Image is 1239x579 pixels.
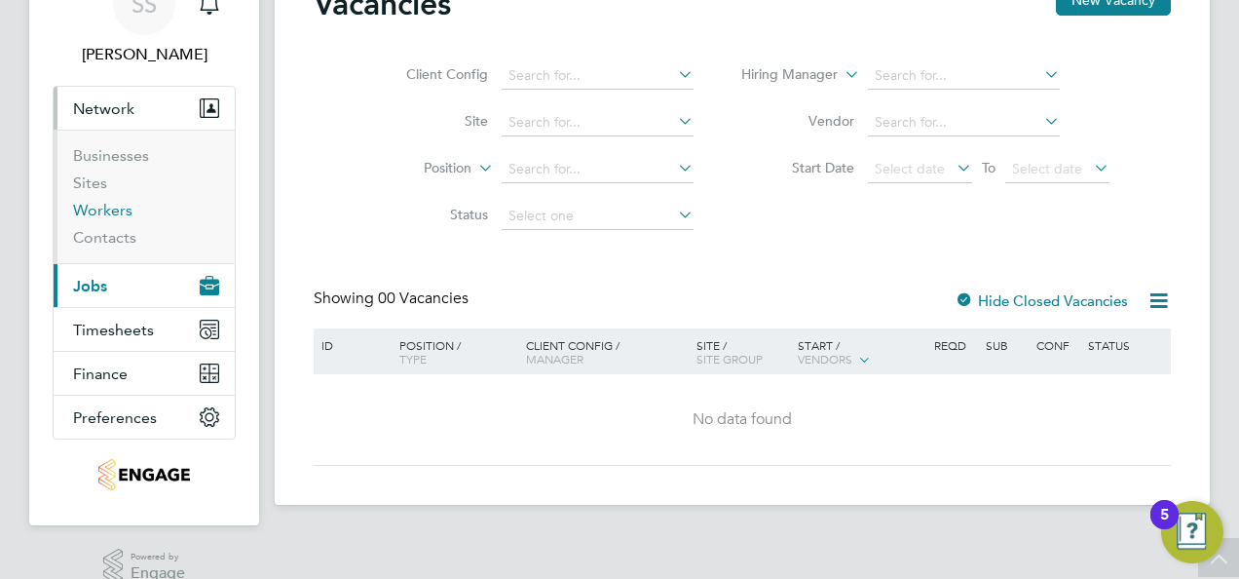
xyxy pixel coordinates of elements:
[1161,501,1223,563] button: Open Resource Center, 5 new notifications
[868,62,1060,90] input: Search for...
[73,201,132,219] a: Workers
[692,328,794,375] div: Site /
[73,146,149,165] a: Businesses
[54,352,235,395] button: Finance
[502,156,694,183] input: Search for...
[73,408,157,427] span: Preferences
[314,289,472,309] div: Showing
[981,328,1032,362] div: Sub
[54,130,235,263] div: Network
[131,549,185,565] span: Powered by
[73,277,107,295] span: Jobs
[53,459,236,490] a: Go to home page
[378,289,469,308] span: 00 Vacancies
[955,291,1128,310] label: Hide Closed Vacancies
[54,264,235,307] button: Jobs
[521,328,692,375] div: Client Config /
[376,112,488,130] label: Site
[929,328,980,362] div: Reqd
[1012,160,1082,177] span: Select date
[868,109,1060,136] input: Search for...
[54,87,235,130] button: Network
[875,160,945,177] span: Select date
[98,459,189,490] img: knightwood-logo-retina.png
[376,206,488,223] label: Status
[742,112,854,130] label: Vendor
[502,203,694,230] input: Select one
[742,159,854,176] label: Start Date
[53,43,236,66] span: Shazad Shah
[502,62,694,90] input: Search for...
[376,65,488,83] label: Client Config
[793,328,929,377] div: Start /
[73,99,134,118] span: Network
[976,155,1001,180] span: To
[73,365,128,383] span: Finance
[526,351,583,367] span: Manager
[73,321,154,339] span: Timesheets
[385,328,521,375] div: Position /
[1083,328,1168,362] div: Status
[73,228,136,247] a: Contacts
[317,409,1168,430] div: No data found
[359,159,471,178] label: Position
[399,351,427,367] span: Type
[798,351,852,367] span: Vendors
[54,396,235,439] button: Preferences
[73,174,107,192] a: Sites
[317,328,385,362] div: ID
[502,109,694,136] input: Search for...
[726,65,838,85] label: Hiring Manager
[1160,515,1169,540] div: 5
[54,308,235,351] button: Timesheets
[696,351,763,367] span: Site Group
[1032,328,1082,362] div: Conf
